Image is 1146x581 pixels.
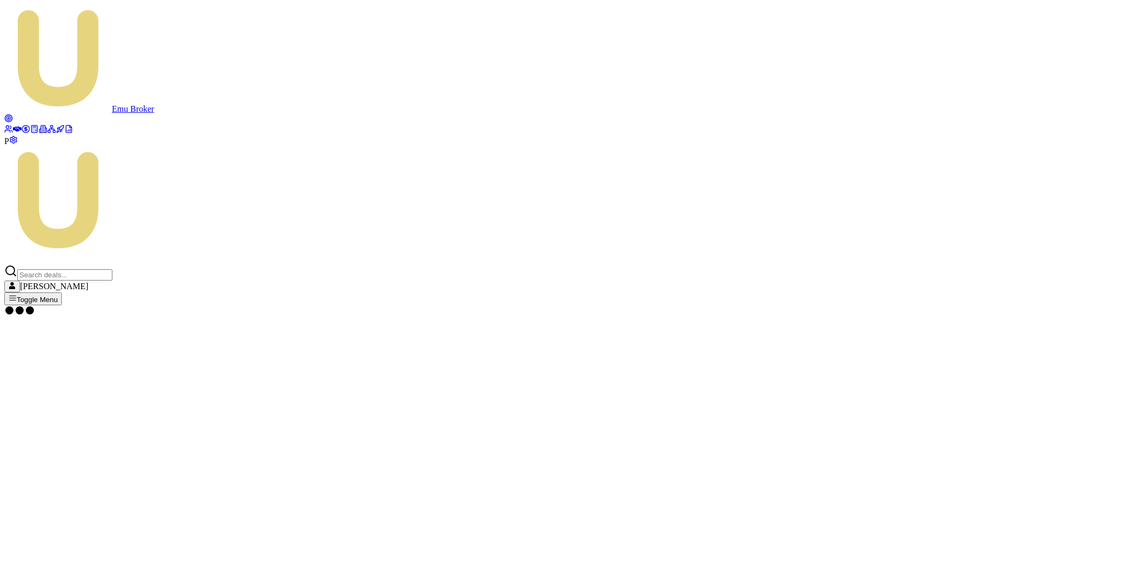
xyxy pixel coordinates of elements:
span: Toggle Menu [17,296,58,304]
a: Emu Broker [4,104,154,113]
input: Search deals [17,269,112,281]
button: Toggle Menu [4,292,62,305]
span: Emu Broker [112,104,154,113]
img: emu-icon-u.png [4,4,112,112]
span: [PERSON_NAME] [20,282,88,291]
img: Emu Money [4,146,112,254]
span: P [4,137,9,146]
